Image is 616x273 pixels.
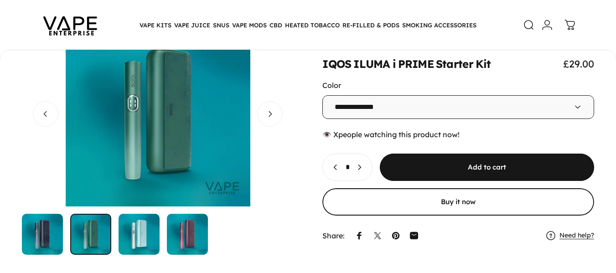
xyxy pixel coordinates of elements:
button: Buy it now [322,188,594,216]
img: IQOS ILUMA i PRIME Starter Kit [70,214,111,255]
animate-element: ILUMA [353,59,390,70]
div: 👁️ people watching this product now! [322,130,594,139]
button: Go to item [22,214,63,255]
span: £29.00 [563,57,594,70]
button: Go to item [70,214,111,255]
animate-element: PRIME [398,59,434,70]
button: Open media 1 in modal [22,22,294,206]
button: Decrease quantity for IQOS ILUMA i PRIME Starter Kit [323,154,344,180]
button: Add to cart [380,154,594,181]
summary: CBD [268,15,284,35]
summary: RE-FILLED & PODS [341,15,401,35]
button: Previous [33,101,58,127]
label: Color [322,81,341,90]
summary: VAPE KITS [138,15,173,35]
img: Vape Enterprise [29,4,111,46]
animate-element: Starter [436,59,473,70]
a: Need help? [559,232,594,240]
summary: VAPE JUICE [173,15,212,35]
media-gallery: Gallery Viewer [22,22,294,255]
summary: HEATED TOBACCO [284,15,341,35]
p: Share: [322,232,345,239]
button: Increase quantity for IQOS ILUMA i PRIME Starter Kit [351,154,372,180]
animate-element: IQOS [322,59,351,70]
a: 0 items [560,15,580,35]
summary: SMOKING ACCESSORIES [401,15,478,35]
nav: Primary [138,15,478,35]
animate-element: Kit [476,59,491,70]
img: IQOS ILUMA i PRIME Starter Kit [119,214,160,255]
img: IQOS ILUMA i PRIME Starter Kit [167,214,208,255]
summary: SNUS [212,15,231,35]
animate-element: i [393,59,396,70]
img: IQOS ILUMA i PRIME Starter Kit [22,214,63,255]
summary: VAPE MODS [231,15,268,35]
button: Next [257,101,283,127]
button: Go to item [167,214,208,255]
button: Go to item [119,214,160,255]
